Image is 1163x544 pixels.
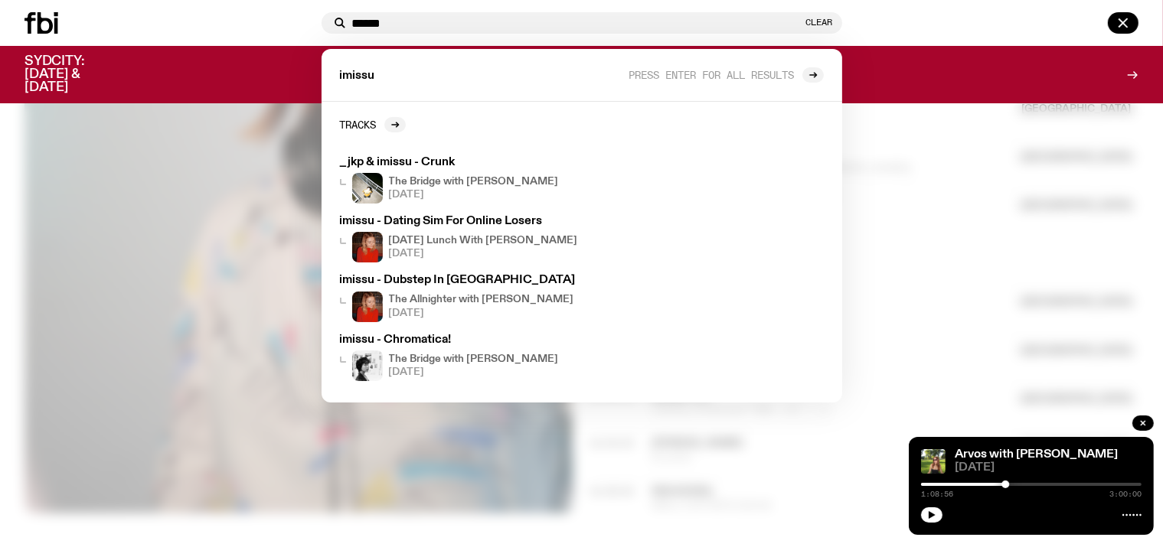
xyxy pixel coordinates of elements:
span: [DATE] [955,462,1142,474]
h3: _jkp & imissu - Crunk [340,157,622,168]
a: imissu - Chromatica!The Bridge with [PERSON_NAME][DATE] [334,328,628,387]
h3: SYDCITY: [DATE] & [DATE] [25,55,123,94]
span: 3:00:00 [1109,490,1142,498]
span: 1:08:56 [921,490,953,498]
span: [DATE] [389,190,559,200]
a: Arvos with [PERSON_NAME] [955,448,1118,461]
h2: Tracks [340,119,377,130]
h4: The Bridge with [PERSON_NAME] [389,354,559,364]
a: Press enter for all results [629,67,824,83]
h3: imissu - Dubstep In [GEOGRAPHIC_DATA] [340,275,622,286]
h4: The Allnighter with [PERSON_NAME] [389,295,574,305]
button: Clear [806,18,833,27]
h4: [DATE] Lunch With [PERSON_NAME] [389,236,578,246]
a: _jkp & imissu - CrunkThe Bridge with [PERSON_NAME][DATE] [334,151,628,210]
h3: imissu - Dating Sim For Online Losers [340,216,622,227]
a: Tracks [340,117,406,132]
span: [DATE] [389,249,578,259]
span: Press enter for all results [629,69,795,80]
img: Lizzie Bowles is sitting in a bright green field of grass, with dark sunglasses and a black top. ... [921,449,946,474]
a: imissu - Dubstep In [GEOGRAPHIC_DATA]The Allnighter with [PERSON_NAME][DATE] [334,269,628,327]
span: imissu [340,70,375,82]
a: imissu - Dating Sim For Online Losers[DATE] Lunch With [PERSON_NAME][DATE] [334,210,628,269]
h3: imissu - Chromatica! [340,334,622,346]
span: [DATE] [389,367,559,377]
h4: The Bridge with [PERSON_NAME] [389,177,559,187]
span: [DATE] [389,308,574,318]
